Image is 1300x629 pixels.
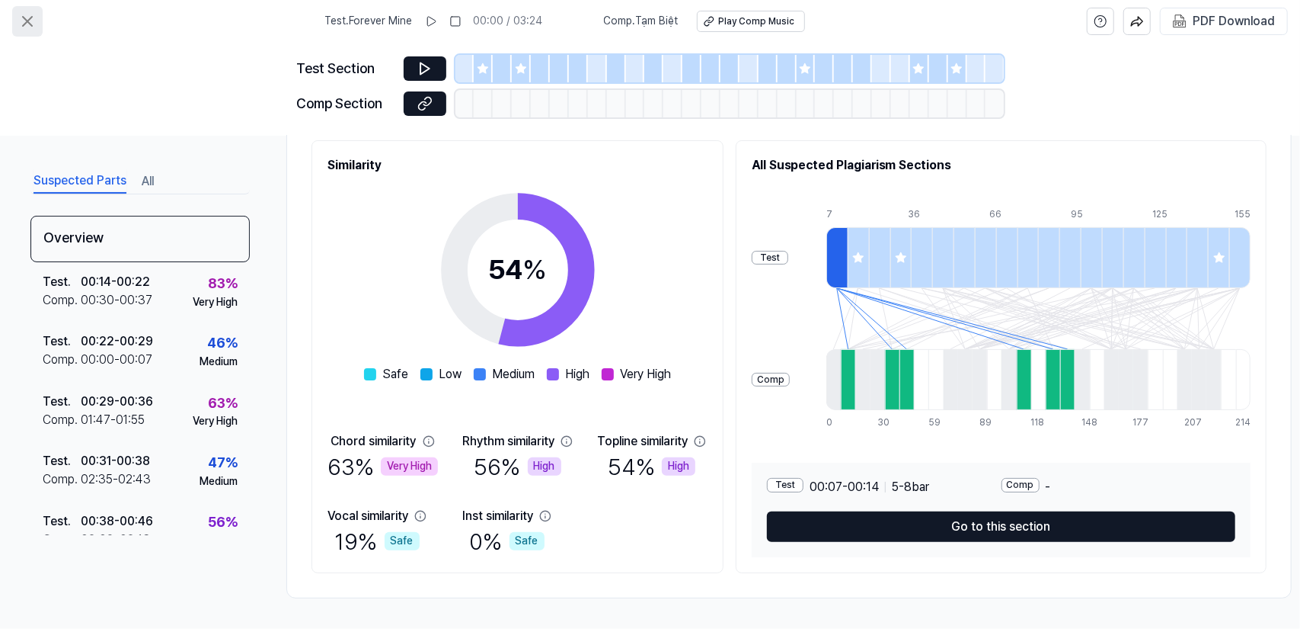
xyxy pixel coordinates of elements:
[1173,14,1187,28] img: PDF Download
[81,291,152,310] div: 00:30 - 00:37
[381,457,438,476] div: Very High
[1094,14,1107,29] svg: help
[81,273,150,291] div: 00:14 - 00:22
[1001,478,1040,493] div: Comp
[81,411,145,429] div: 01:47 - 01:55
[979,416,994,429] div: 89
[1170,8,1278,34] button: PDF Download
[327,451,438,483] div: 63 %
[1082,416,1097,429] div: 148
[877,416,892,429] div: 30
[470,525,545,557] div: 0 %
[462,432,554,451] div: Rhythm similarity
[327,156,707,175] h2: Similarity
[474,14,543,29] div: 00:00 / 03:24
[385,532,420,550] div: Safe
[208,452,238,474] div: 47 %
[565,365,589,383] span: High
[509,532,545,550] div: Safe
[297,58,394,80] div: Test Section
[989,208,1011,221] div: 66
[608,451,695,483] div: 54 %
[1001,478,1236,496] div: -
[81,512,153,531] div: 00:38 - 00:46
[604,14,679,29] span: Comp . Tạm Biệt
[492,365,535,383] span: Medium
[1235,208,1250,221] div: 155
[81,470,151,489] div: 02:35 - 02:43
[462,507,533,525] div: Inst similarity
[528,457,561,476] div: High
[810,478,879,496] span: 00:07 - 00:14
[43,273,81,291] div: Test .
[1087,8,1114,35] button: help
[81,393,153,411] div: 00:29 - 00:36
[697,11,805,32] button: Play Comp Music
[1193,11,1275,31] div: PDF Download
[43,411,81,429] div: Comp .
[43,470,81,489] div: Comp .
[1235,416,1250,429] div: 214
[43,291,81,310] div: Comp .
[908,208,929,221] div: 36
[200,355,238,370] div: Medium
[325,14,413,29] span: Test . Forever Mine
[297,93,394,115] div: Comp Section
[752,373,790,387] div: Comp
[193,414,238,429] div: Very High
[767,512,1235,542] button: Go to this section
[216,534,238,549] div: High
[43,393,81,411] div: Test .
[826,416,841,429] div: 0
[752,251,788,265] div: Test
[719,15,795,28] div: Play Comp Music
[81,531,150,549] div: 03:08 - 03:16
[522,253,547,286] span: %
[1130,14,1144,28] img: share
[620,365,671,383] span: Very High
[43,351,81,369] div: Comp .
[43,452,81,470] div: Test .
[335,525,420,557] div: 19 %
[928,416,943,429] div: 59
[767,478,803,493] div: Test
[597,432,688,451] div: Topline similarity
[474,451,561,483] div: 56 %
[327,507,408,525] div: Vocal similarity
[208,393,238,415] div: 63 %
[34,169,126,194] button: Suspected Parts
[1072,208,1093,221] div: 95
[488,249,547,290] div: 54
[1184,416,1199,429] div: 207
[752,156,1250,175] h2: All Suspected Plagiarism Sections
[826,208,848,221] div: 7
[43,531,81,549] div: Comp .
[662,457,695,476] div: High
[43,332,81,351] div: Test .
[142,169,154,194] button: All
[30,216,250,262] div: Overview
[81,332,153,351] div: 00:22 - 00:29
[200,474,238,489] div: Medium
[331,432,417,451] div: Chord similarity
[892,478,929,496] span: 5 - 8 bar
[382,365,408,383] span: Safe
[1153,208,1174,221] div: 125
[43,512,81,531] div: Test .
[1133,416,1148,429] div: 177
[81,351,152,369] div: 00:00 - 00:07
[207,332,238,355] div: 46 %
[81,452,150,470] div: 00:31 - 00:38
[208,512,238,534] div: 56 %
[208,273,238,295] div: 83 %
[193,295,238,310] div: Very High
[1031,416,1046,429] div: 118
[439,365,462,383] span: Low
